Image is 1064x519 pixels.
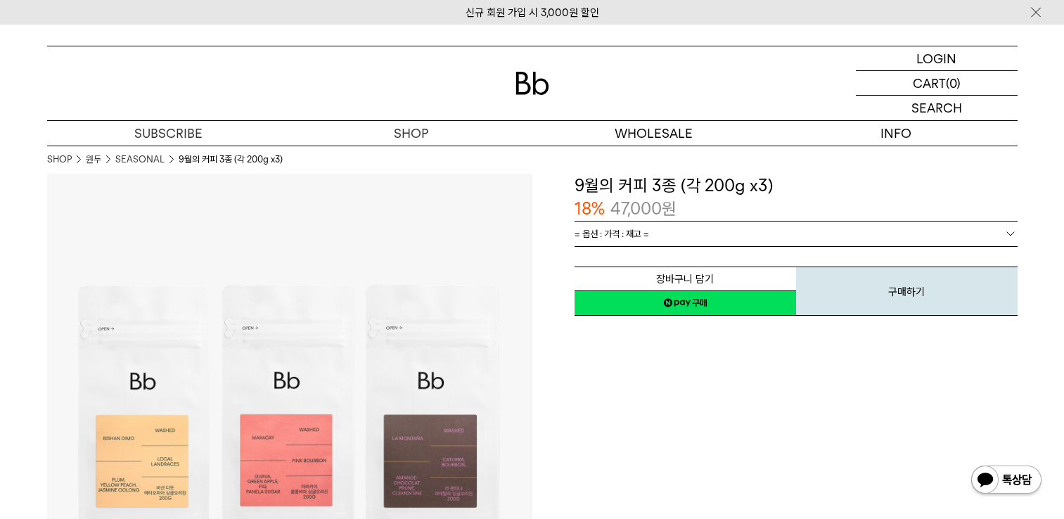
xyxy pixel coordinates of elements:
[115,153,165,167] a: SEASONAL
[47,121,290,146] a: SUBSCRIBE
[946,71,961,95] p: (0)
[466,6,599,19] a: 신규 회원 가입 시 3,000원 할인
[575,197,605,221] p: 18%
[179,153,283,167] li: 9월의 커피 3종 (각 200g x3)
[290,121,532,146] a: SHOP
[913,71,946,95] p: CART
[775,121,1018,146] p: INFO
[610,197,677,221] p: 47,000
[856,46,1018,71] a: LOGIN
[47,153,72,167] a: SHOP
[796,267,1018,316] button: 구매하기
[575,222,649,246] span: = 옵션 : 가격 : 재고 =
[911,96,962,120] p: SEARCH
[662,198,677,219] span: 원
[532,121,775,146] p: WHOLESALE
[86,153,101,167] a: 원두
[575,290,796,316] a: 새창
[916,46,956,70] p: LOGIN
[515,72,549,95] img: 로고
[856,71,1018,96] a: CART (0)
[970,464,1043,498] img: 카카오톡 채널 1:1 채팅 버튼
[575,174,1018,198] h3: 9월의 커피 3종 (각 200g x3)
[575,267,796,291] button: 장바구니 담기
